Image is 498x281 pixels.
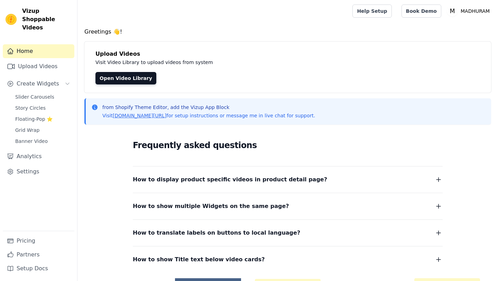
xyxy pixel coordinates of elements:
p: Visit for setup instructions or message me in live chat for support. [102,112,315,119]
a: Open Video Library [95,72,156,84]
span: Banner Video [15,138,48,145]
p: MADHURAM [458,5,492,17]
span: Floating-Pop ⭐ [15,116,53,123]
button: How to translate labels on buttons to local language? [133,228,443,238]
a: Story Circles [11,103,74,113]
a: Upload Videos [3,60,74,73]
a: Floating-Pop ⭐ [11,114,74,124]
button: How to show Title text below video cards? [133,255,443,264]
a: Partners [3,248,74,262]
p: Visit Video Library to upload videos from system [95,58,405,66]
img: Vizup [6,14,17,25]
h2: Frequently asked questions [133,138,443,152]
a: Grid Wrap [11,125,74,135]
button: How to display product specific videos in product detail page? [133,175,443,184]
span: How to show multiple Widgets on the same page? [133,201,289,211]
h4: Upload Videos [95,50,480,58]
span: How to show Title text below video cards? [133,255,265,264]
button: How to show multiple Widgets on the same page? [133,201,443,211]
a: Help Setup [352,4,391,18]
a: [DOMAIN_NAME][URL] [113,113,167,118]
span: Story Circles [15,105,46,111]
a: Slider Carousels [11,92,74,102]
a: Setup Docs [3,262,74,275]
span: How to translate labels on buttons to local language? [133,228,300,238]
text: M [450,8,455,15]
span: How to display product specific videos in product detail page? [133,175,327,184]
button: Create Widgets [3,77,74,91]
span: Slider Carousels [15,93,54,100]
button: M MADHURAM [447,5,492,17]
span: Grid Wrap [15,127,39,134]
a: Home [3,44,74,58]
h4: Greetings 👋! [84,28,491,36]
span: Create Widgets [17,80,59,88]
a: Analytics [3,149,74,163]
p: from Shopify Theme Editor, add the Vizup App Block [102,104,315,111]
a: Settings [3,165,74,179]
a: Pricing [3,234,74,248]
a: Book Demo [402,4,441,18]
span: Vizup Shoppable Videos [22,7,72,32]
a: Banner Video [11,136,74,146]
